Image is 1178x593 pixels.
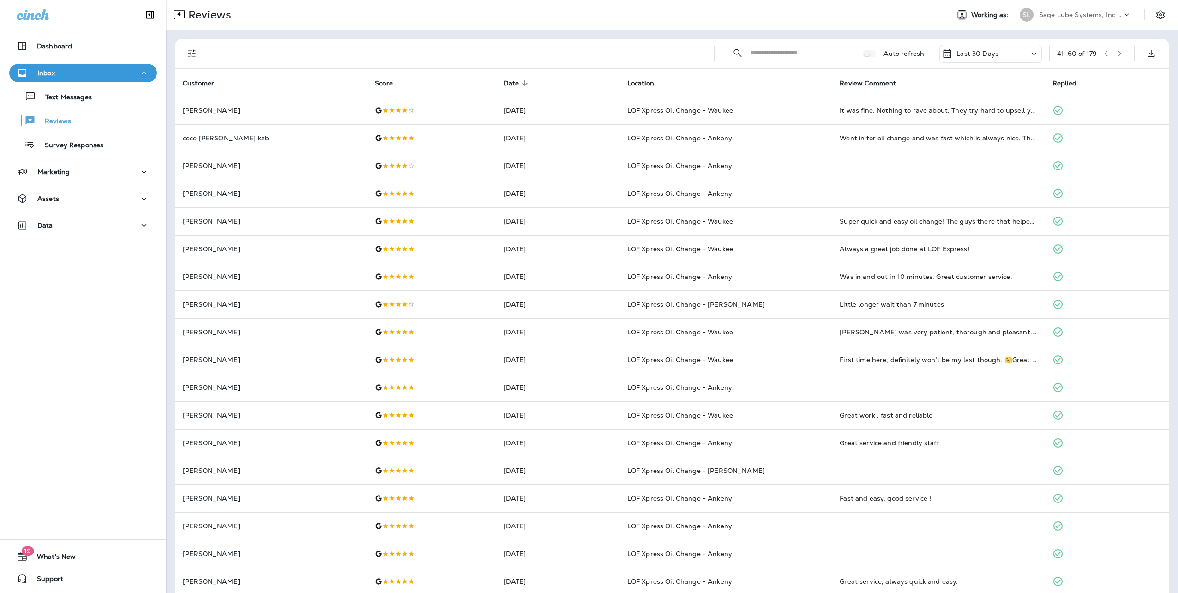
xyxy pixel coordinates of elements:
[36,141,103,150] p: Survey Responses
[183,245,360,253] p: [PERSON_NAME]
[183,162,360,169] p: [PERSON_NAME]
[9,135,157,154] button: Survey Responses
[183,384,360,391] p: [PERSON_NAME]
[496,97,620,124] td: [DATE]
[627,577,732,586] span: LOF Xpress Oil Change - Ankeny
[627,79,654,87] span: Location
[1020,8,1034,22] div: SL
[627,217,733,225] span: LOF Xpress Oil Change - Waukee
[496,207,620,235] td: [DATE]
[183,301,360,308] p: [PERSON_NAME]
[627,328,733,336] span: LOF Xpress Oil Change - Waukee
[627,356,733,364] span: LOF Xpress Oil Change - Waukee
[840,106,1038,115] div: It was fine. Nothing to rave about. They try hard to upsell you on stuff. I had 3 different upsel...
[9,111,157,130] button: Reviews
[36,117,71,126] p: Reviews
[9,216,157,235] button: Data
[375,79,405,87] span: Score
[37,42,72,50] p: Dashboard
[840,244,1038,254] div: Always a great job done at LOF Express!
[971,11,1010,19] span: Working as:
[9,547,157,566] button: 19What's New
[1057,50,1097,57] div: 41 - 60 of 179
[183,190,360,197] p: [PERSON_NAME]
[627,466,765,475] span: LOF Xpress Oil Change - [PERSON_NAME]
[9,163,157,181] button: Marketing
[36,93,92,102] p: Text Messages
[183,79,214,87] span: Customer
[183,328,360,336] p: [PERSON_NAME]
[627,189,732,198] span: LOF Xpress Oil Change - Ankeny
[840,438,1038,448] div: Great service and friendly staff
[496,263,620,290] td: [DATE]
[627,300,765,309] span: LOF Xpress Oil Change - [PERSON_NAME]
[627,550,732,558] span: LOF Xpress Oil Change - Ankeny
[627,494,732,502] span: LOF Xpress Oil Change - Ankeny
[496,401,620,429] td: [DATE]
[496,512,620,540] td: [DATE]
[496,290,620,318] td: [DATE]
[183,439,360,447] p: [PERSON_NAME]
[183,107,360,114] p: [PERSON_NAME]
[840,411,1038,420] div: Great work , fast and reliable
[627,411,733,419] span: LOF Xpress Oil Change - Waukee
[183,495,360,502] p: [PERSON_NAME]
[883,50,925,57] p: Auto refresh
[185,8,231,22] p: Reviews
[627,245,733,253] span: LOF Xpress Oil Change - Waukee
[21,546,34,556] span: 19
[183,218,360,225] p: [PERSON_NAME]
[28,575,63,586] span: Support
[137,6,163,24] button: Collapse Sidebar
[840,79,896,87] span: Review Comment
[375,79,393,87] span: Score
[183,578,360,585] p: [PERSON_NAME]
[28,553,76,564] span: What's New
[840,577,1038,586] div: Great service, always quick and easy.
[496,457,620,484] td: [DATE]
[840,79,908,87] span: Review Comment
[1142,44,1160,63] button: Export as CSV
[627,79,666,87] span: Location
[37,222,53,229] p: Data
[1052,79,1076,87] span: Replied
[37,69,55,77] p: Inbox
[840,494,1038,503] div: Fast and easy, good service !
[9,569,157,588] button: Support
[183,44,201,63] button: Filters
[496,124,620,152] td: [DATE]
[496,374,620,401] td: [DATE]
[183,273,360,280] p: [PERSON_NAME]
[496,318,620,346] td: [DATE]
[840,300,1038,309] div: Little longer wait than 7 minutes
[504,79,531,87] span: Date
[496,484,620,512] td: [DATE]
[627,162,732,170] span: LOF Xpress Oil Change - Ankeny
[496,429,620,457] td: [DATE]
[627,106,733,115] span: LOF Xpress Oil Change - Waukee
[627,272,732,281] span: LOF Xpress Oil Change - Ankeny
[9,37,157,55] button: Dashboard
[496,152,620,180] td: [DATE]
[504,79,519,87] span: Date
[496,540,620,568] td: [DATE]
[37,168,70,175] p: Marketing
[840,133,1038,143] div: Went in for oil change and was fast which is always nice. They answered all my questions with pat...
[496,346,620,374] td: [DATE]
[183,550,360,557] p: [PERSON_NAME]
[1052,79,1088,87] span: Replied
[840,217,1038,226] div: Super quick and easy oil change! The guys there that helped were great!
[183,134,360,142] p: cece [PERSON_NAME] kab
[183,356,360,363] p: [PERSON_NAME]
[37,195,59,202] p: Assets
[840,327,1038,337] div: Jonathon was very patient, thorough and pleasant. The employee who greeted me at the drive up win...
[183,522,360,530] p: [PERSON_NAME]
[183,467,360,474] p: [PERSON_NAME]
[183,411,360,419] p: [PERSON_NAME]
[627,383,732,392] span: LOF Xpress Oil Change - Ankeny
[840,272,1038,281] div: Was in and out in 10 minutes. Great customer service.
[1039,11,1122,18] p: Sage Lube Systems, Inc dba LOF Xpress Oil Change
[9,87,157,106] button: Text Messages
[627,439,732,447] span: LOF Xpress Oil Change - Ankeny
[956,50,998,57] p: Last 30 Days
